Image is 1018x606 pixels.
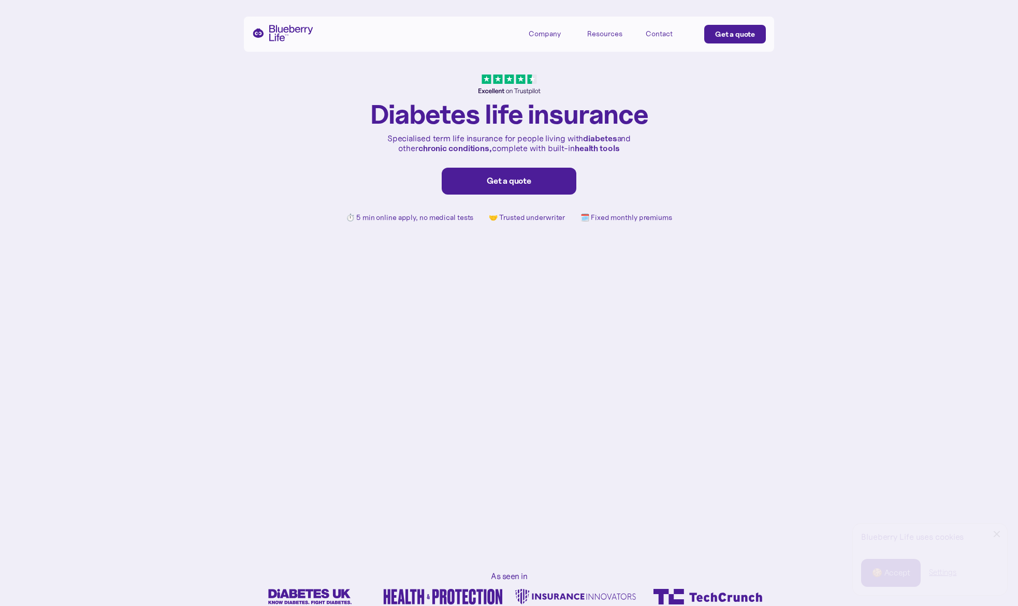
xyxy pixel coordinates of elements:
a: home [252,25,313,41]
div: Company [529,25,575,42]
h2: As seen in [491,572,527,581]
p: 🤝 Trusted underwriter [489,213,565,222]
div: 2 of 8 [376,589,509,604]
div: 4 of 8 [642,589,774,604]
a: Close Cookie Popup [986,524,1007,544]
div: Get a quote [453,176,565,186]
div: 3 of 8 [509,589,642,604]
a: Contact [646,25,692,42]
div: Company [529,29,561,38]
a: Get a quote [704,25,766,43]
p: 🗓️ Fixed monthly premiums [580,213,672,222]
div: Resources [587,25,634,42]
div: carousel [244,589,774,604]
div: Blueberry Life uses cookies [861,532,999,542]
div: Get a quote [715,29,755,39]
strong: diabetes [583,133,617,143]
div: Resources [587,29,622,38]
p: Specialised term life insurance for people living with and other complete with built-in [385,134,633,153]
div: 1 of 8 [244,589,376,604]
div: 🍪 Accept [872,567,910,579]
p: ⏱️ 5 min online apply, no medical tests [346,213,473,222]
div: Contact [646,29,673,38]
div: Close Cookie Popup [997,534,997,535]
a: 🍪 Accept [861,559,921,587]
a: Get a quote [442,168,576,195]
strong: health tools [575,143,620,153]
strong: chronic conditions, [418,143,492,153]
a: Settings [929,567,956,578]
h1: Diabetes life insurance [370,100,648,128]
